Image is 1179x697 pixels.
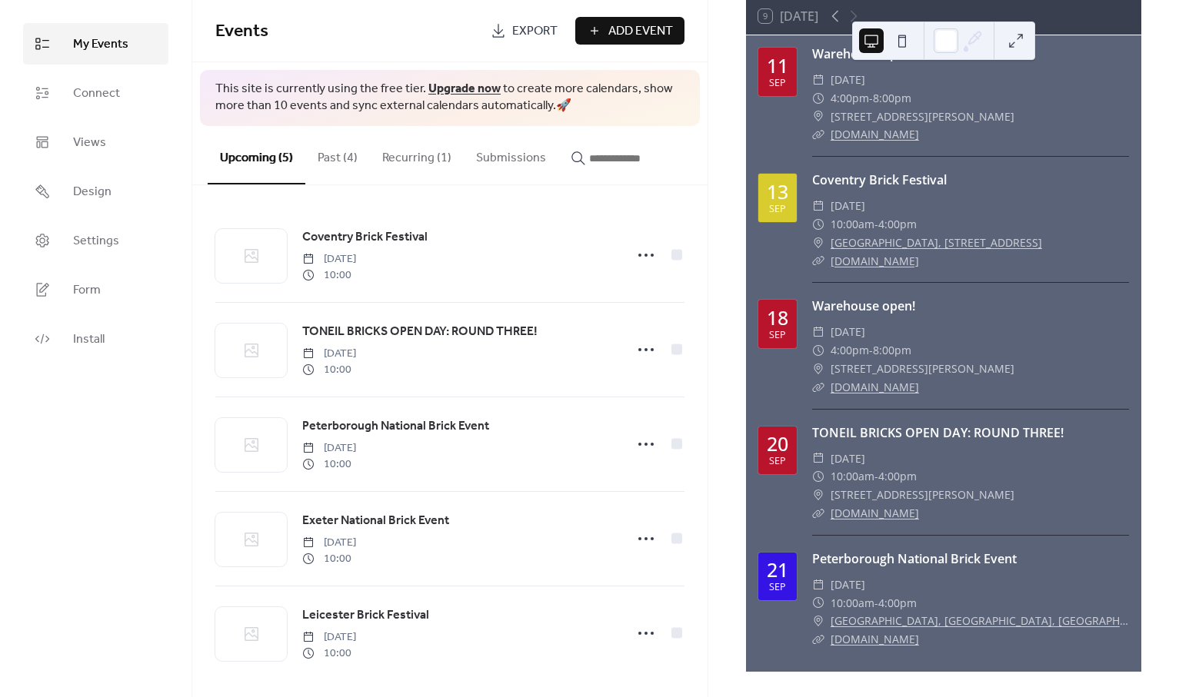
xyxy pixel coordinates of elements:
span: Events [215,15,268,48]
span: - [874,594,878,612]
span: [DATE] [831,71,865,89]
span: [DATE] [831,450,865,468]
div: ​ [812,504,824,523]
span: 4:00pm [878,594,917,612]
a: Upgrade now [428,77,501,101]
a: [DOMAIN_NAME] [831,254,919,268]
div: ​ [812,450,824,468]
a: Peterborough National Brick Event [812,550,1017,567]
span: [DATE] [831,323,865,341]
div: ​ [812,234,824,252]
a: Install [23,318,168,360]
a: My Events [23,23,168,65]
div: Sep [769,78,786,88]
span: Settings [73,232,119,251]
a: Coventry Brick Festival [812,171,947,188]
div: ​ [812,467,824,486]
div: ​ [812,612,824,630]
div: Sep [769,204,786,214]
div: ​ [812,125,824,144]
span: - [874,215,878,234]
div: ​ [812,89,824,108]
button: Recurring (1) [370,126,464,183]
button: Past (4) [305,126,370,183]
span: 4:00pm [878,215,917,234]
div: ​ [812,360,824,378]
span: 4:00pm [831,89,869,108]
div: Sep [769,582,786,592]
span: 10:00 [302,267,356,284]
span: 8:00pm [873,341,911,360]
div: ​ [812,576,824,594]
span: 10:00 [302,646,356,662]
span: Add Event [608,22,673,41]
span: - [869,89,873,108]
span: - [869,341,873,360]
div: 18 [767,308,788,327]
a: [DOMAIN_NAME] [831,380,919,394]
span: 10:00am [831,594,874,612]
a: Design [23,171,168,212]
span: [STREET_ADDRESS][PERSON_NAME] [831,108,1014,126]
span: [STREET_ADDRESS][PERSON_NAME] [831,360,1014,378]
a: Connect [23,72,168,114]
a: Leicester Brick Festival [302,606,429,626]
span: Coventry Brick Festival [302,228,428,247]
a: TONEIL BRICKS OPEN DAY: ROUND THREE! [812,424,1064,441]
span: 8:00pm [873,89,911,108]
a: [DOMAIN_NAME] [831,506,919,520]
span: TONEIL BRICKS OPEN DAY: ROUND THREE! [302,323,538,341]
span: This site is currently using the free tier. to create more calendars, show more than 10 events an... [215,81,684,115]
button: Add Event [575,17,684,45]
span: My Events [73,35,128,54]
span: [STREET_ADDRESS][PERSON_NAME] [831,486,1014,504]
span: [DATE] [831,576,865,594]
div: Sep [769,330,786,340]
span: [DATE] [302,346,356,362]
span: 4:00pm [831,341,869,360]
div: ​ [812,197,824,215]
span: 10:00am [831,467,874,486]
a: Export [479,17,569,45]
span: 10:00am [831,215,874,234]
span: Peterborough National Brick Event [302,417,489,436]
span: Form [73,281,101,300]
span: [DATE] [831,197,865,215]
span: 10:00 [302,362,356,378]
div: ​ [812,341,824,360]
span: Exeter National Brick Event [302,512,449,530]
a: Settings [23,220,168,261]
div: 20 [767,434,788,453]
a: Exeter National Brick Event [302,511,449,531]
span: 10:00 [302,456,356,473]
button: Submissions [464,126,558,183]
div: ​ [812,252,824,271]
span: Design [73,183,112,201]
a: Coventry Brick Festival [302,227,428,247]
div: Sep [769,456,786,466]
a: [GEOGRAPHIC_DATA], [STREET_ADDRESS] [831,234,1042,252]
div: ​ [812,215,824,234]
span: [DATE] [302,251,356,267]
div: 21 [767,560,788,579]
span: [DATE] [302,629,356,646]
a: [GEOGRAPHIC_DATA], [GEOGRAPHIC_DATA], [GEOGRAPHIC_DATA]. PE2 5RQ [831,612,1129,630]
span: [DATE] [302,535,356,551]
a: Warehouse open! [812,297,915,314]
a: [DOMAIN_NAME] [831,632,919,646]
span: 10:00 [302,551,356,567]
a: TONEIL BRICKS OPEN DAY: ROUND THREE! [302,322,538,342]
div: ​ [812,71,824,89]
a: Warehouse open! [812,45,915,62]
div: ​ [812,323,824,341]
span: [DATE] [302,440,356,456]
div: ​ [812,594,824,612]
div: ​ [812,630,824,649]
span: Leicester Brick Festival [302,606,429,625]
a: Peterborough National Brick Event [302,417,489,436]
div: ​ [812,108,824,126]
a: Form [23,269,168,310]
a: [DOMAIN_NAME] [831,127,919,141]
span: Connect [73,85,120,103]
